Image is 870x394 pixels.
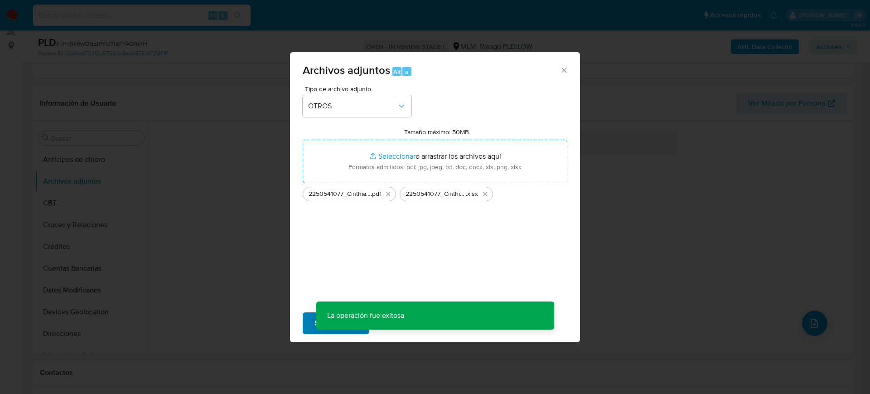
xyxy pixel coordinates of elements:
[303,183,567,201] ul: Archivos seleccionados
[303,95,411,117] button: OTROS
[305,86,414,92] span: Tipo de archivo adjunto
[383,189,394,199] button: Eliminar 2250541077_Cinthia Ivonne Ceron_2025.pdf
[314,313,358,333] span: Subir archivo
[303,62,390,78] span: Archivos adjuntos
[303,312,369,334] button: Subir archivo
[480,189,491,199] button: Eliminar 2250541077_Cinthia Ivonne Ceron_2025.xlsx
[393,68,401,76] span: Alt
[385,313,414,333] span: Cancelar
[406,190,466,199] span: 2250541077_Cinthia [PERSON_NAME] Ceron_2025
[308,102,397,111] span: OTROS
[309,190,371,199] span: 2250541077_Cinthia [PERSON_NAME] Ceron_2025
[371,190,381,199] span: .pdf
[404,128,469,136] label: Tamaño máximo: 50MB
[405,68,408,76] span: a
[466,190,478,199] span: .xlsx
[316,302,415,330] p: La operación fue exitosa
[560,66,568,74] button: Cerrar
